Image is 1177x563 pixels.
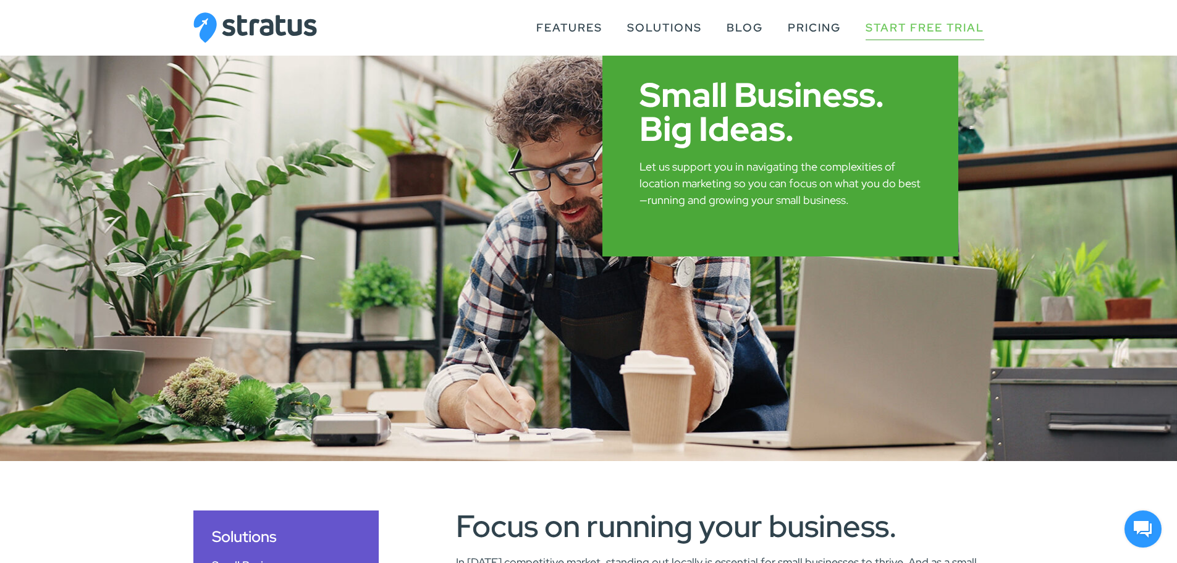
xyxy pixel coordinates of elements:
[639,158,921,208] p: Let us support you in navigating the complexities of location marketing so you can focus on what ...
[536,16,602,40] a: Features
[456,510,984,541] h2: Focus on running your business.
[212,527,277,547] a: Solutions
[866,16,984,40] a: Start Free Trial
[1121,507,1165,551] iframe: HelpCrunch
[727,16,763,40] a: Blog
[193,12,317,43] img: Stratus
[788,16,841,40] a: Pricing
[627,16,702,40] a: Solutions
[639,78,921,146] h1: Small Business. Big Ideas.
